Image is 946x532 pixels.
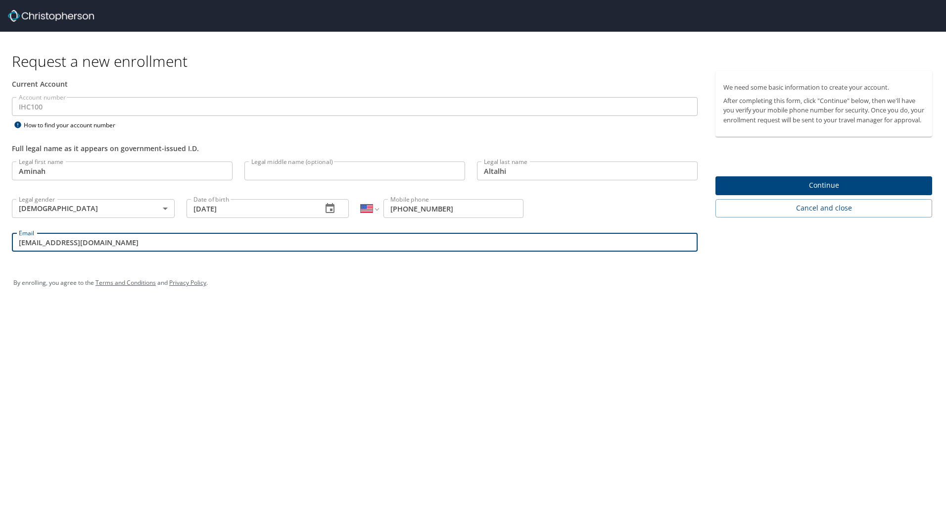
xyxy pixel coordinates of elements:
[723,96,924,125] p: After completing this form, click "Continue" below, then we'll have you verify your mobile phone ...
[383,199,523,218] input: Enter phone number
[715,176,932,196] button: Continue
[95,278,156,287] a: Terms and Conditions
[12,199,175,218] div: [DEMOGRAPHIC_DATA]
[13,270,933,295] div: By enrolling, you agree to the and .
[169,278,206,287] a: Privacy Policy
[12,52,940,71] h1: Request a new enrollment
[723,83,924,92] p: We need some basic information to create your account.
[723,202,924,214] span: Cancel and close
[715,199,932,217] button: Cancel and close
[723,179,924,192] span: Continue
[187,199,315,218] input: MM/DD/YYYY
[8,10,94,22] img: cbt logo
[12,143,698,154] div: Full legal name as it appears on government-issued I.D.
[12,119,136,131] div: How to find your account number
[12,79,698,89] div: Current Account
